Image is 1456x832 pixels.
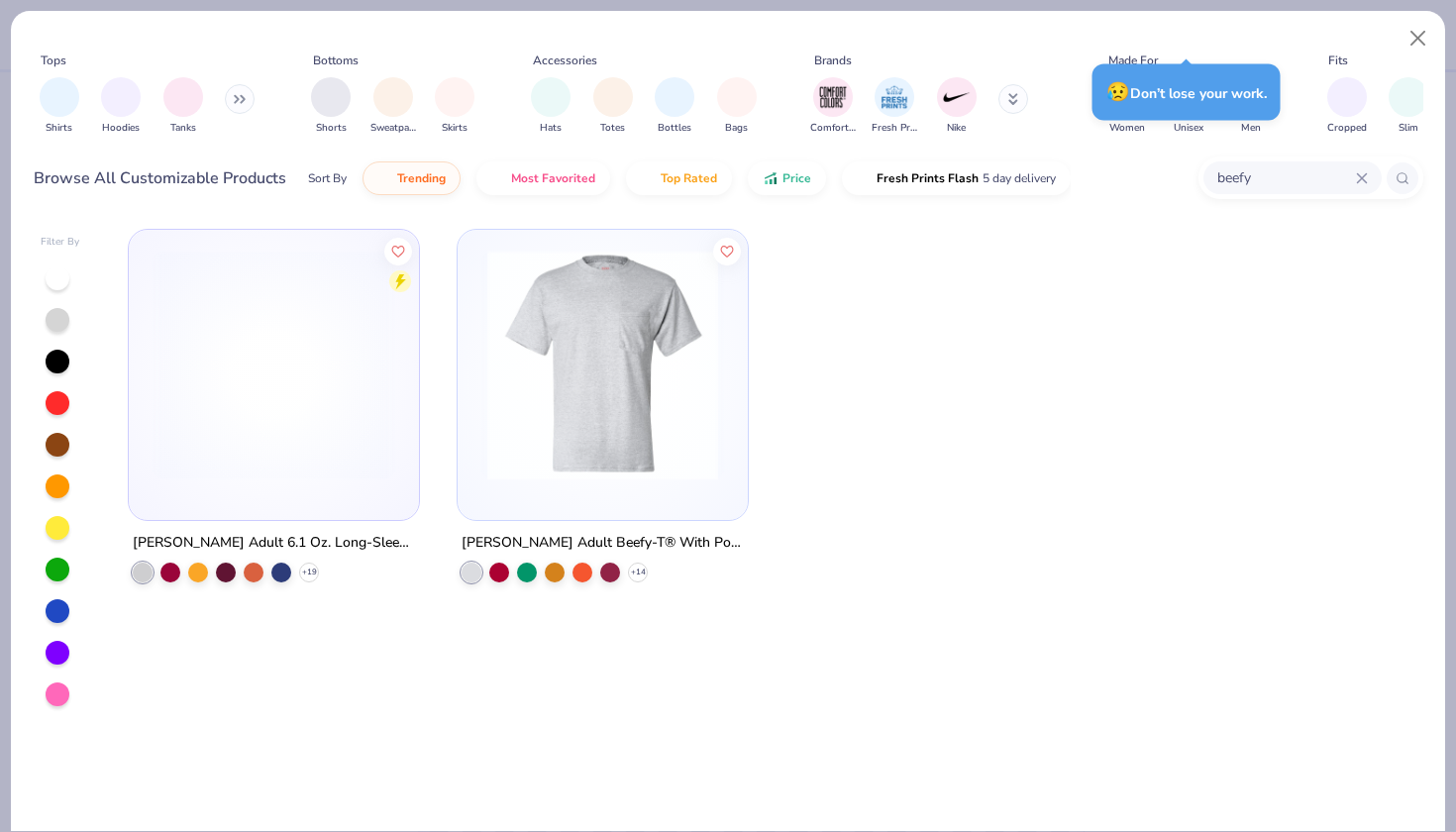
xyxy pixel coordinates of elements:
div: Brands [814,52,852,69]
span: Shorts [316,121,347,136]
span: Bottles [658,121,691,136]
span: Nike [947,121,966,136]
div: Filter By [41,235,80,250]
span: + 19 [302,567,317,578]
img: Slim Image [1398,85,1419,108]
div: filter for Shorts [311,77,351,136]
span: Slim [1399,121,1418,136]
img: Totes Image [602,85,624,108]
div: Tops [41,52,66,69]
button: filter button [531,77,571,136]
img: flash.gif [857,170,873,186]
span: Sweatpants [370,121,416,136]
img: trending.gif [377,170,393,186]
button: filter button [370,77,416,136]
span: Shirts [46,121,72,136]
span: Comfort Colors [810,121,856,136]
span: Totes [600,121,625,136]
div: filter for Comfort Colors [810,77,856,136]
span: Skirts [442,121,468,136]
button: Like [712,237,740,264]
span: Cropped [1327,121,1367,136]
button: filter button [1389,77,1428,136]
div: filter for Totes [593,77,633,136]
div: filter for Fresh Prints [872,77,917,136]
button: filter button [937,77,977,136]
img: 7d78140c-c6db-4554-bdb3-e13216c6eb3b [149,250,399,480]
div: Browse All Customizable Products [34,166,286,190]
div: [PERSON_NAME] Adult Beefy-T® With Pocket [462,531,744,556]
div: filter for Skirts [435,77,474,136]
button: filter button [40,77,79,136]
div: Don’t lose your work. [1092,64,1281,121]
button: Like [384,237,412,264]
span: + 14 [630,567,645,578]
button: filter button [593,77,633,136]
img: Tanks Image [172,85,194,108]
div: filter for Bags [717,77,757,136]
span: Price [782,170,811,186]
div: Accessories [533,52,597,69]
span: Fresh Prints Flash [877,170,979,186]
button: filter button [872,77,917,136]
div: filter for Tanks [163,77,203,136]
button: filter button [810,77,856,136]
span: Women [1109,121,1145,136]
button: filter button [655,77,694,136]
div: filter for Nike [937,77,977,136]
span: Hoodies [102,121,140,136]
button: Price [748,161,826,195]
button: Most Favorited [476,161,610,195]
img: Shorts Image [320,85,343,108]
img: Shirts Image [48,85,70,108]
span: 5 day delivery [983,167,1056,190]
img: Hanes logo [374,477,414,517]
button: filter button [163,77,203,136]
span: Top Rated [661,170,717,186]
span: Bags [725,121,748,136]
button: filter button [311,77,351,136]
img: most_fav.gif [491,170,507,186]
div: filter for Sweatpants [370,77,416,136]
div: filter for Cropped [1327,77,1367,136]
div: Fits [1328,52,1348,69]
button: filter button [101,77,141,136]
span: Trending [397,170,446,186]
div: Made For [1108,52,1158,69]
button: filter button [1327,77,1367,136]
img: Bags Image [725,85,747,108]
img: Comfort Colors Image [818,82,848,112]
button: filter button [717,77,757,136]
img: Cropped Image [1335,85,1358,108]
div: filter for Bottles [655,77,694,136]
div: Sort By [308,169,347,187]
img: Hanes logo [702,477,742,517]
button: Fresh Prints Flash5 day delivery [842,161,1071,195]
span: Most Favorited [511,170,595,186]
button: filter button [435,77,474,136]
input: Try "T-Shirt" [1215,166,1356,189]
img: 419b9533-5571-4c27-8735-fc3b15d2df1f [477,250,728,480]
button: Trending [363,161,461,195]
span: Fresh Prints [872,121,917,136]
img: Sweatpants Image [382,85,404,108]
button: Close [1400,20,1437,57]
button: Top Rated [626,161,732,195]
div: filter for Hats [531,77,571,136]
div: Bottoms [313,52,359,69]
div: filter for Shirts [40,77,79,136]
img: Hoodies Image [110,85,132,108]
span: 😥 [1106,79,1130,105]
div: [PERSON_NAME] Adult 6.1 Oz. Long-Sleeve Beefy-T [133,531,415,556]
img: Hats Image [540,85,563,108]
span: Hats [540,121,562,136]
img: TopRated.gif [641,170,657,186]
img: Fresh Prints Image [880,82,909,112]
div: filter for Slim [1389,77,1428,136]
img: Bottles Image [664,85,685,108]
span: Men [1241,121,1261,136]
span: Unisex [1174,121,1203,136]
img: Skirts Image [444,85,467,108]
div: filter for Hoodies [101,77,141,136]
img: Nike Image [942,82,972,112]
